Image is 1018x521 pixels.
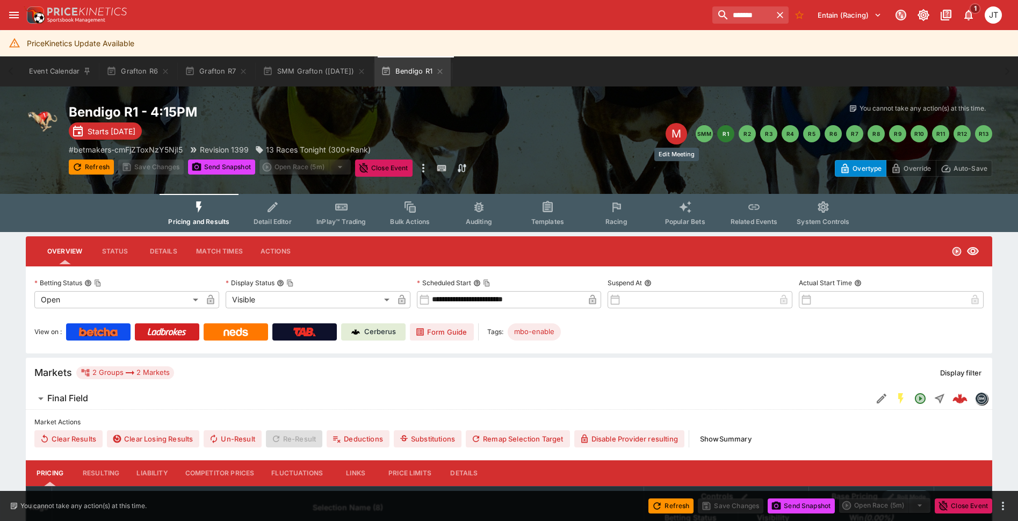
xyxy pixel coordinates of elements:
[226,278,275,287] p: Display Status
[256,56,372,86] button: SMM Grafton ([DATE])
[904,163,931,174] p: Override
[508,323,561,341] div: Betting Target: cerberus
[644,279,652,287] button: Suspend At
[997,500,1009,512] button: more
[985,6,1002,24] div: Josh Tanner
[797,218,849,226] span: System Controls
[959,5,978,25] button: Notifications
[886,160,936,177] button: Override
[966,245,979,258] svg: Visible
[188,160,255,175] button: Send Snapshot
[891,389,911,408] button: SGM Enabled
[178,56,254,86] button: Grafton R7
[934,364,988,381] button: Display filter
[23,56,98,86] button: Event Calendar
[731,218,777,226] span: Related Events
[26,388,872,409] button: Final Field
[91,238,139,264] button: Status
[483,279,490,287] button: Copy To Clipboard
[914,392,927,405] svg: Open
[889,125,906,142] button: R9
[508,327,561,337] span: mbo-enable
[34,414,984,430] label: Market Actions
[440,460,488,486] button: Details
[327,430,389,447] button: Deductions
[341,323,406,341] a: Cerberus
[911,389,930,408] button: Open
[394,430,461,447] button: Substitutions
[374,56,451,86] button: Bendigo R1
[331,460,380,486] button: Links
[100,56,176,86] button: Grafton R6
[74,460,128,486] button: Resulting
[251,238,300,264] button: Actions
[803,125,820,142] button: R5
[34,323,62,341] label: View on :
[168,218,229,226] span: Pricing and Results
[712,6,771,24] input: search
[226,291,393,308] div: Visible
[853,163,882,174] p: Overtype
[410,323,474,341] a: Form Guide
[952,391,968,406] img: logo-cerberus--red.svg
[204,430,261,447] button: Un-Result
[79,328,118,336] img: Betcha
[854,279,862,287] button: Actual Start Time
[34,430,103,447] button: Clear Results
[696,125,713,142] button: SMM
[26,460,74,486] button: Pricing
[263,460,331,486] button: Fluctuations
[981,3,1005,27] button: Josh Tanner
[266,430,322,447] span: Re-Result
[739,125,756,142] button: R2
[351,328,360,336] img: Cerberus
[666,123,687,144] div: Edit Meeting
[911,125,928,142] button: R10
[473,279,481,287] button: Scheduled StartCopy To Clipboard
[355,160,413,177] button: Close Event
[364,327,396,337] p: Cerberus
[27,33,134,53] div: PriceKinetics Update Available
[277,279,284,287] button: Display StatusCopy To Clipboard
[827,490,882,503] div: Base Pricing
[531,218,564,226] span: Templates
[107,430,199,447] button: Clear Losing Results
[975,125,992,142] button: R13
[293,328,316,336] img: TabNZ
[976,393,987,404] img: betmakers
[417,160,430,177] button: more
[648,498,694,513] button: Refresh
[94,279,102,287] button: Copy To Clipboard
[316,218,366,226] span: InPlay™ Trading
[799,278,852,287] p: Actual Start Time
[47,393,88,404] h6: Final Field
[69,104,531,120] h2: Copy To Clipboard
[951,246,962,257] svg: Open
[200,144,249,155] p: Revision 1399
[970,3,981,14] span: 1
[466,430,570,447] button: Remap Selection Target
[20,501,147,511] p: You cannot take any action(s) at this time.
[254,218,292,226] span: Detail Editor
[390,218,430,226] span: Bulk Actions
[935,498,992,513] button: Close Event
[949,388,971,409] a: dc06e30c-ed05-482e-9f26-94d101a4b568
[128,460,176,486] button: Liability
[69,160,114,175] button: Refresh
[160,194,858,232] div: Event type filters
[177,460,263,486] button: Competitor Prices
[872,389,891,408] button: Edit Detail
[760,125,777,142] button: R3
[34,278,82,287] p: Betting Status
[255,144,371,155] div: 13 Races Tonight (300+Rank)
[417,278,471,287] p: Scheduled Start
[768,498,835,513] button: Send Snapshot
[24,4,45,26] img: PriceKinetics Logo
[223,328,248,336] img: Neds
[936,160,992,177] button: Auto-Save
[952,391,968,406] div: dc06e30c-ed05-482e-9f26-94d101a4b568
[860,104,986,113] p: You cannot take any action(s) at this time.
[39,238,91,264] button: Overview
[975,392,988,405] div: betmakers
[738,490,752,504] button: Bulk edit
